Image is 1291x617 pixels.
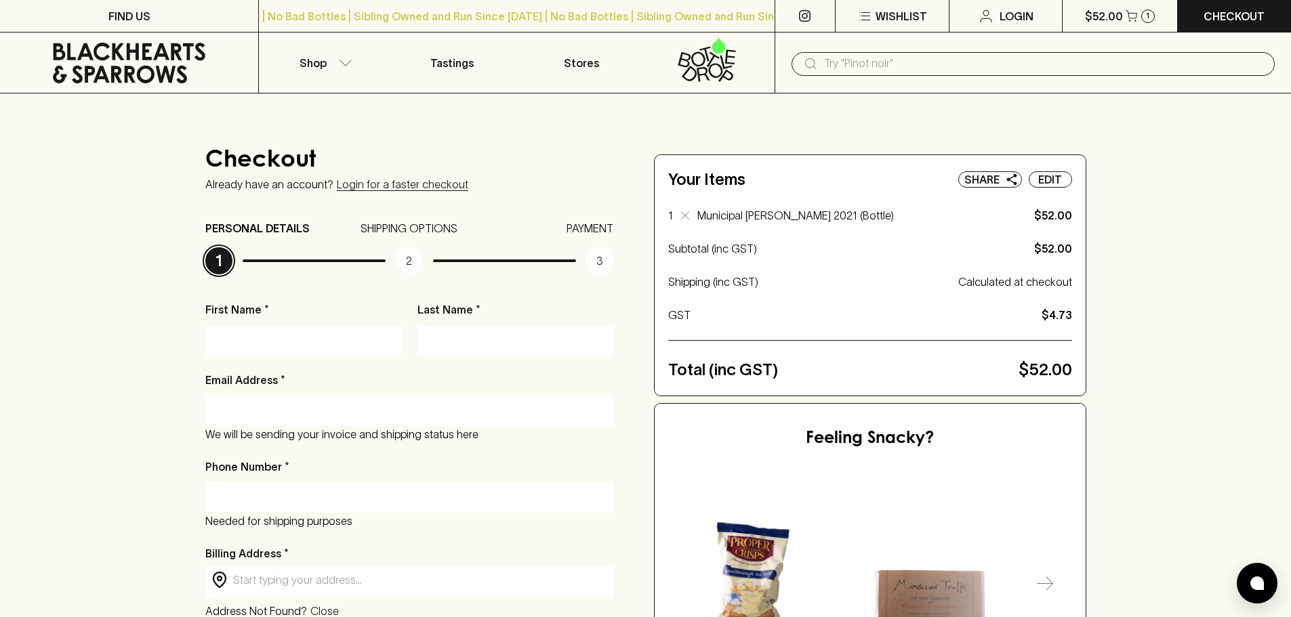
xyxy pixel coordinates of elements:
[668,274,953,290] p: Shipping (inc GST)
[964,171,1000,188] p: Share
[1004,207,1072,224] p: $52.00
[417,301,613,318] p: Last Name *
[668,240,1029,257] p: Subtotal (inc GST)
[697,207,996,224] p: Municipal [PERSON_NAME] 2021 (Bottle)
[361,220,457,236] p: SHIPPING OPTIONS
[1038,171,1062,188] p: Edit
[876,8,927,24] p: Wishlist
[300,55,327,71] p: Shop
[668,307,1036,323] p: GST
[567,220,613,236] p: PAYMENT
[958,274,1072,290] p: Calculated at checkout
[205,148,613,176] h4: Checkout
[1146,12,1149,20] p: 1
[430,55,474,71] p: Tastings
[1029,171,1072,188] button: Edit
[396,247,423,274] p: 2
[205,459,289,475] p: Phone Number *
[668,358,1013,382] p: Total (inc GST)
[108,8,150,24] p: FIND US
[517,33,646,93] a: Stores
[1034,240,1072,257] p: $52.00
[205,513,613,529] p: Needed for shipping purposes
[233,572,607,588] input: Start typing your address...
[205,545,613,561] p: Billing Address *
[668,207,673,224] p: 1
[205,220,310,236] p: PERSONAL DETAILS
[1019,358,1072,382] p: $52.00
[1000,8,1033,24] p: Login
[824,53,1264,75] input: Try "Pinot noir"
[337,178,468,191] a: Login for a faster checkout
[205,301,401,318] p: First Name *
[564,55,599,71] p: Stores
[205,426,613,442] p: We will be sending your invoice and shipping status here
[1204,8,1265,24] p: Checkout
[668,169,745,190] h5: Your Items
[958,171,1022,188] button: Share
[205,247,232,274] p: 1
[586,247,613,274] p: 3
[1250,576,1264,590] img: bubble-icon
[1085,8,1123,24] p: $52.00
[205,372,285,388] p: Email Address *
[259,33,388,93] button: Shop
[205,178,333,190] p: Already have an account?
[806,428,934,450] h5: Feeling Snacky?
[1042,307,1072,323] p: $4.73
[388,33,516,93] a: Tastings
